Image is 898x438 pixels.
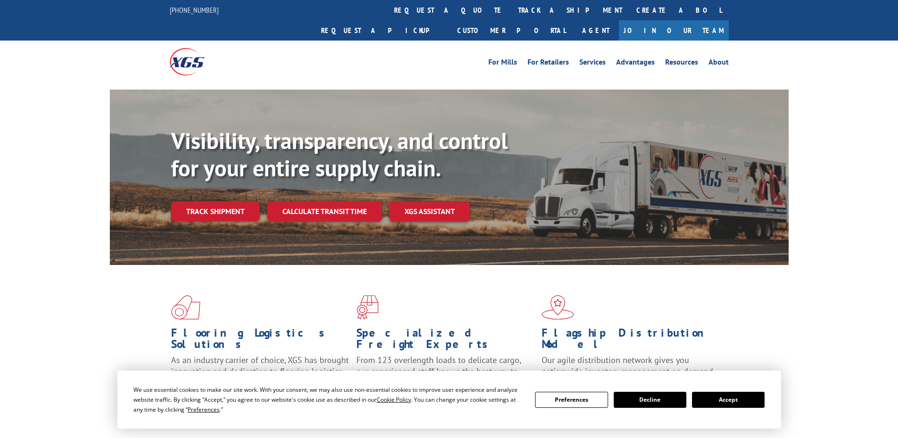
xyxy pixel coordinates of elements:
a: Calculate transit time [267,201,382,222]
h1: Specialized Freight Experts [356,327,535,355]
a: For Mills [488,58,517,69]
span: Preferences [188,405,220,413]
a: Agent [573,20,619,41]
div: Cookie Consent Prompt [117,371,781,429]
a: Track shipment [171,201,260,221]
span: As an industry carrier of choice, XGS has brought innovation and dedication to flooring logistics... [171,355,349,388]
h1: Flagship Distribution Model [542,327,720,355]
a: [PHONE_NUMBER] [170,5,219,15]
button: Accept [692,392,765,408]
a: For Retailers [527,58,569,69]
a: Services [579,58,606,69]
a: Customer Portal [450,20,573,41]
p: From 123 overlength loads to delicate cargo, our experienced staff knows the best way to move you... [356,355,535,397]
button: Decline [614,392,686,408]
img: xgs-icon-total-supply-chain-intelligence-red [171,295,200,320]
img: xgs-icon-focused-on-flooring-red [356,295,379,320]
a: Advantages [616,58,655,69]
a: About [709,58,729,69]
img: xgs-icon-flagship-distribution-model-red [542,295,574,320]
b: Visibility, transparency, and control for your entire supply chain. [171,126,508,182]
span: Our agile distribution network gives you nationwide inventory management on demand. [542,355,715,377]
div: We use essential cookies to make our site work. With your consent, we may also use non-essential ... [133,385,524,414]
a: XGS ASSISTANT [389,201,470,222]
a: Request a pickup [314,20,450,41]
a: Join Our Team [619,20,729,41]
span: Cookie Policy [377,396,411,404]
h1: Flooring Logistics Solutions [171,327,349,355]
a: Resources [665,58,698,69]
button: Preferences [535,392,608,408]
